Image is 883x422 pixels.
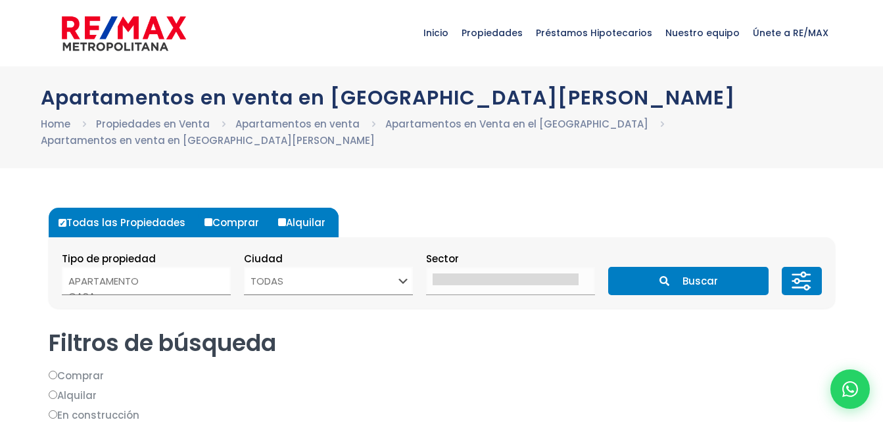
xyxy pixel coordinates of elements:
[41,117,70,131] a: Home
[235,117,360,131] a: Apartamentos en venta
[68,289,214,304] option: CASA
[275,208,339,237] label: Alquilar
[659,13,746,53] span: Nuestro equipo
[49,387,835,404] label: Alquilar
[62,14,186,53] img: remax-metropolitana-logo
[529,13,659,53] span: Préstamos Hipotecarios
[41,86,843,109] h1: Apartamentos en venta en [GEOGRAPHIC_DATA][PERSON_NAME]
[385,117,648,131] a: Apartamentos en Venta en el [GEOGRAPHIC_DATA]
[96,117,210,131] a: Propiedades en Venta
[204,218,212,226] input: Comprar
[49,367,835,384] label: Comprar
[62,252,156,266] span: Tipo de propiedad
[244,252,283,266] span: Ciudad
[41,133,375,147] a: Apartamentos en venta en [GEOGRAPHIC_DATA][PERSON_NAME]
[201,208,272,237] label: Comprar
[278,218,286,226] input: Alquilar
[55,208,199,237] label: Todas las Propiedades
[49,371,57,379] input: Comprar
[746,13,835,53] span: Únete a RE/MAX
[49,410,57,419] input: En construcción
[417,13,455,53] span: Inicio
[68,273,214,289] option: APARTAMENTO
[455,13,529,53] span: Propiedades
[49,328,835,358] h2: Filtros de búsqueda
[426,252,459,266] span: Sector
[49,390,57,399] input: Alquilar
[59,219,66,227] input: Todas las Propiedades
[608,267,769,295] button: Buscar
